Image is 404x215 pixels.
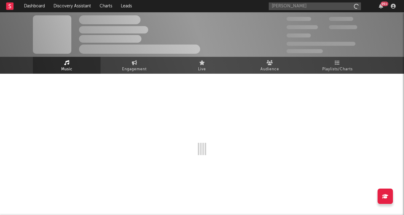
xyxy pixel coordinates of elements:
[287,42,355,46] span: 50,000,000 Monthly Listeners
[303,57,371,74] a: Playlists/Charts
[101,57,168,74] a: Engagement
[287,25,318,29] span: 50,000,000
[168,57,236,74] a: Live
[122,66,147,73] span: Engagement
[287,17,311,21] span: 300,000
[269,2,361,10] input: Search for artists
[236,57,303,74] a: Audience
[322,66,353,73] span: Playlists/Charts
[198,66,206,73] span: Live
[287,49,323,53] span: Jump Score: 85.0
[287,33,311,37] span: 100,000
[381,2,388,6] div: 99 +
[33,57,101,74] a: Music
[329,25,357,29] span: 1,000,000
[61,66,73,73] span: Music
[260,66,279,73] span: Audience
[379,4,383,9] button: 99+
[329,17,353,21] span: 100,000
